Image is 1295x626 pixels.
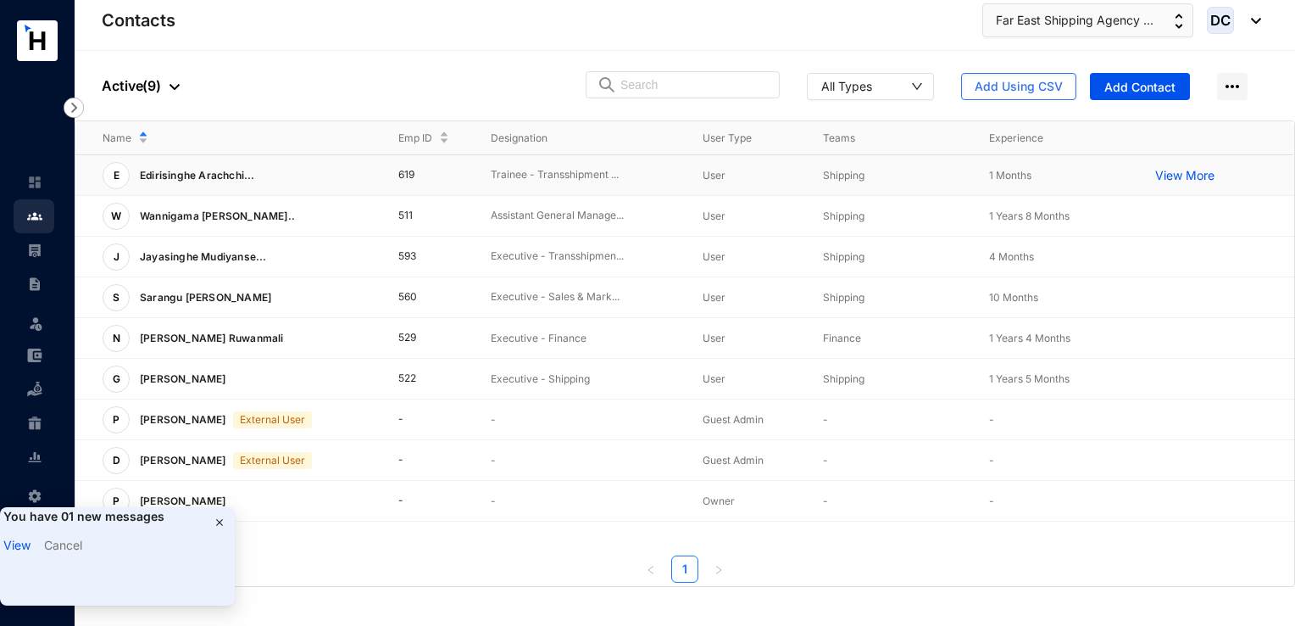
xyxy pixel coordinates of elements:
[807,73,934,100] button: All Types
[1175,14,1183,29] img: up-down-arrow.74152d26bf9780fbf563ca9c90304185.svg
[130,284,278,311] p: Sarangu [PERSON_NAME]
[371,277,464,318] td: 560
[962,121,1128,155] th: Experience
[130,366,233,393] p: [PERSON_NAME]
[14,165,54,199] li: Home
[240,452,305,469] p: External User
[44,538,82,552] a: Cancel
[371,481,464,522] td: -
[1104,79,1176,96] span: Add Contact
[989,291,1038,304] span: 10 Months
[989,210,1070,222] span: 1 Years 8 Months
[703,332,725,344] span: User
[398,130,432,147] span: Emp ID
[823,411,962,428] p: -
[705,556,732,583] li: Next Page
[464,121,676,155] th: Designation
[989,454,994,467] span: -
[491,411,676,428] p: -
[27,382,42,397] img: loan-unselected.d74d20a04637f2d15ab5.svg
[989,413,994,426] span: -
[996,11,1153,30] span: Far East Shipping Agency ...
[989,495,994,507] span: -
[646,565,656,575] span: left
[371,440,464,481] td: -
[371,318,464,359] td: 529
[113,456,120,466] span: D
[703,454,764,467] span: Guest Admin
[823,249,962,265] p: Shipping
[64,98,84,118] img: nav-icon-right.af6afadce00d159da59955279c43614e.svg
[27,416,42,431] img: gratuity-unselected.a8c340787eea3cf492d7.svg
[102,8,175,32] p: Contacts
[703,250,725,263] span: User
[102,75,180,96] p: Active ( 9 )
[714,565,724,575] span: right
[491,249,676,265] p: Executive - Transshipmen...
[27,175,42,190] img: home-unselected.a29eae3204392db15eaf.svg
[703,495,735,507] span: Owner
[491,289,676,305] p: Executive - Sales & Mark...
[113,333,120,344] span: N
[703,210,725,222] span: User
[371,359,464,400] td: 522
[823,371,962,388] p: Shipping
[823,330,962,347] p: Finance
[371,121,464,155] th: Emp ID
[1217,73,1248,100] img: more-horizontal.eedb2faff8778e1aceccc67cc90ae3cb.svg
[371,237,464,277] td: 593
[989,332,1070,344] span: 1 Years 4 Months
[597,76,617,93] img: search.8ce656024d3affaeffe32e5b30621cb7.svg
[113,415,119,425] span: P
[140,210,295,222] span: Wannigama [PERSON_NAME]..
[130,406,233,433] p: [PERSON_NAME]
[14,406,54,440] li: Gratuity
[14,267,54,301] li: Contracts
[27,348,42,363] img: expense-unselected.2edcf0507c847f3e9e96.svg
[1155,167,1223,184] a: View More
[111,211,121,221] span: W
[703,413,764,426] span: Guest Admin
[823,452,962,469] p: -
[491,330,676,347] p: Executive - Finance
[961,73,1076,100] button: Add Using CSV
[27,315,44,332] img: leave-unselected.2934df6273408c3f84d9.svg
[823,167,962,184] p: Shipping
[114,252,119,262] span: J
[371,155,464,196] td: 619
[703,291,725,304] span: User
[675,121,796,155] th: User Type
[705,556,732,583] button: right
[371,400,464,440] td: -
[821,77,872,94] div: All Types
[1210,14,1231,28] span: DC
[911,81,923,92] span: down
[975,78,1063,95] span: Add Using CSV
[140,169,255,182] span: Edirisinghe Arachchi...
[113,293,119,303] span: S
[989,250,1034,263] span: 4 Months
[130,325,291,352] p: [PERSON_NAME] Ruwanmali
[114,170,119,181] span: E
[637,556,664,583] button: left
[796,121,962,155] th: Teams
[213,516,226,529] img: cancel.c1f879f505f5c9195806b3b96d784b9f.svg
[14,338,54,372] li: Expenses
[823,289,962,306] p: Shipping
[823,208,962,225] p: Shipping
[989,169,1031,182] span: 1 Months
[240,411,305,428] p: External User
[170,84,180,90] img: dropdown-black.8e83cc76930a90b1a4fdb6d089b7bf3a.svg
[140,250,267,263] span: Jayasinghe Mudiyanse...
[823,493,962,510] p: -
[491,371,676,388] p: Executive - Shipping
[672,556,698,582] a: 1
[14,440,54,474] li: Reports
[491,452,676,469] p: -
[620,72,769,98] input: Search
[3,538,31,552] a: View
[703,372,725,385] span: User
[27,277,42,292] img: contract-unselected.99e2b2107c0a7dd48938.svg
[989,372,1070,385] span: 1 Years 5 Months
